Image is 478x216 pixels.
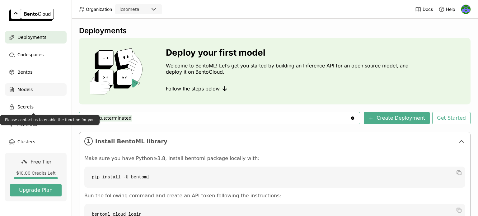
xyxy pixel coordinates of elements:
[166,48,412,57] h3: Deploy your first model
[30,159,51,165] span: Free Tier
[446,7,455,12] span: Help
[5,31,67,44] a: Deployments
[119,6,139,12] div: icsometa
[423,7,433,12] span: Docs
[415,6,433,12] a: Docs
[5,83,67,96] a: Models
[5,48,67,61] a: Codespaces
[364,112,430,124] button: Create Deployment
[9,9,54,21] img: logo
[438,6,455,12] div: Help
[79,26,471,35] div: Deployments
[17,103,34,111] span: Secrets
[10,170,62,176] div: $10.00 Credits Left
[432,112,471,124] button: Get Started
[90,113,350,123] input: Search
[461,5,471,14] img: icso meta
[86,7,112,12] span: Organization
[5,136,67,148] a: Clusters
[5,101,67,113] a: Secrets
[10,184,62,196] button: Upgrade Plan
[17,34,46,41] span: Deployments
[84,137,93,145] i: 1
[79,132,470,150] div: 1Install BentoML library
[17,138,35,145] span: Clusters
[17,68,32,76] span: Bentos
[17,86,33,93] span: Models
[95,138,455,145] span: Install BentoML library
[166,85,220,92] span: Follow the steps below
[84,193,465,199] p: Run the following command and create an API token following the instructions:
[84,167,465,188] code: pip install -U bentoml
[350,116,355,121] svg: Clear value
[17,51,44,58] span: Codespaces
[140,7,141,13] input: Selected icsometa.
[84,48,151,94] img: cover onboarding
[84,155,465,162] p: Make sure you have Python≥3.8, install bentoml package locally with:
[5,153,67,201] a: Free Tier$10.00 Credits LeftUpgrade Plan
[166,62,412,75] p: Welcome to BentoML! Let’s get you started by building an Inference API for an open source model, ...
[5,66,67,78] a: Bentos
